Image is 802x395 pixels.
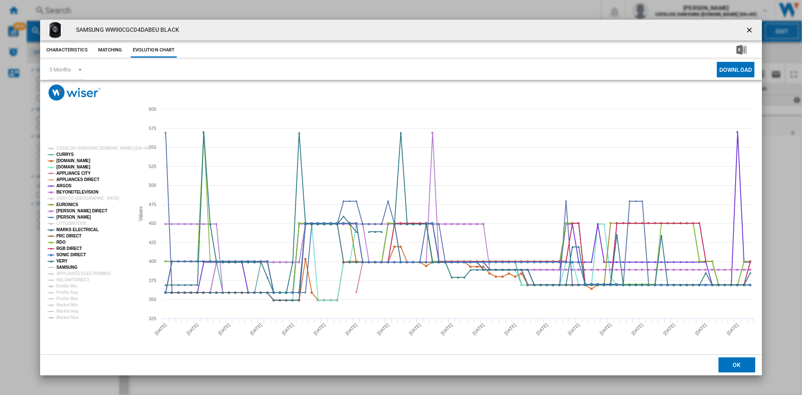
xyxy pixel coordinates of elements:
[56,177,99,182] tspan: APPLIANCES DIRECT
[56,227,99,232] tspan: MARKS ELECTRICAL
[726,322,739,336] tspan: [DATE]
[376,322,390,336] tspan: [DATE]
[56,202,78,207] tspan: EURONICS
[149,297,156,302] tspan: 350
[718,357,755,372] button: OK
[56,209,107,213] tspan: [PERSON_NAME] DIRECT
[149,316,156,321] tspan: 325
[345,322,358,336] tspan: [DATE]
[92,43,129,58] button: Matching
[56,315,79,320] tspan: Market Max
[56,234,81,238] tspan: PRC DIRECT
[56,309,78,313] tspan: Market Avg
[440,322,454,336] tspan: [DATE]
[217,322,231,336] tspan: [DATE]
[56,165,90,169] tspan: [DOMAIN_NAME]
[56,265,78,270] tspan: SAMSUNG
[149,278,156,283] tspan: 375
[56,221,86,226] tspan: LITTLEWOODS
[723,43,760,58] button: Download in Excel
[149,164,156,169] tspan: 525
[472,322,485,336] tspan: [DATE]
[56,158,90,163] tspan: [DOMAIN_NAME]
[56,252,86,257] tspan: SONIC DIRECT
[56,171,91,176] tspan: APPLIANCE CITY
[56,290,78,295] tspan: Profile Avg
[742,22,759,38] button: getI18NText('BUTTONS.CLOSE_DIALOG')
[717,62,754,77] button: Download
[745,26,755,36] ng-md-icon: getI18NText('BUTTONS.CLOSE_DIALOG')
[149,221,156,226] tspan: 450
[44,43,90,58] button: Characteristics
[503,322,517,336] tspan: [DATE]
[149,183,156,188] tspan: 500
[149,202,156,207] tspan: 475
[56,190,99,194] tspan: BEYONDTELEVISION
[149,259,156,264] tspan: 400
[56,246,82,251] tspan: RGB DIRECT
[408,322,422,336] tspan: [DATE]
[47,22,63,38] img: SAM-WW90CGC04DABEU-A_800x800.jpg
[56,196,119,201] tspan: COSTCO [GEOGRAPHIC_DATA]
[630,322,644,336] tspan: [DATE]
[662,322,676,336] tspan: [DATE]
[56,271,111,276] tspan: APPLIANCE ELECTRONICS
[736,45,746,55] img: excel-24x24.png
[40,20,762,375] md-dialog: Product popup
[149,126,156,131] tspan: 575
[72,26,179,34] h4: SAMSUNG WW90CGC04DABEU BLACK
[138,206,144,221] tspan: Values
[185,322,199,336] tspan: [DATE]
[56,215,91,219] tspan: [PERSON_NAME]
[154,322,168,336] tspan: [DATE]
[56,240,66,245] tspan: RDO
[56,146,151,150] tspan: CATALOG SAMSUNG [DOMAIN_NAME] (DA+AV)
[694,322,708,336] tspan: [DATE]
[48,84,101,101] img: logo_wiser_300x94.png
[149,107,156,112] tspan: 600
[149,145,156,150] tspan: 550
[56,259,68,263] tspan: VERY
[56,152,74,157] tspan: CURRYS
[131,43,177,58] button: Evolution chart
[535,322,549,336] tspan: [DATE]
[56,183,72,188] tspan: ARGOS
[599,322,612,336] tspan: [DATE]
[56,303,78,307] tspan: Market Min
[312,322,326,336] tspan: [DATE]
[567,322,581,336] tspan: [DATE]
[56,284,77,288] tspan: Profile Min
[56,278,89,282] tspan: RELIANTDIRECT
[49,66,71,73] div: 3 Months
[56,296,79,301] tspan: Profile Max
[149,240,156,245] tspan: 425
[281,322,294,336] tspan: [DATE]
[249,322,263,336] tspan: [DATE]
